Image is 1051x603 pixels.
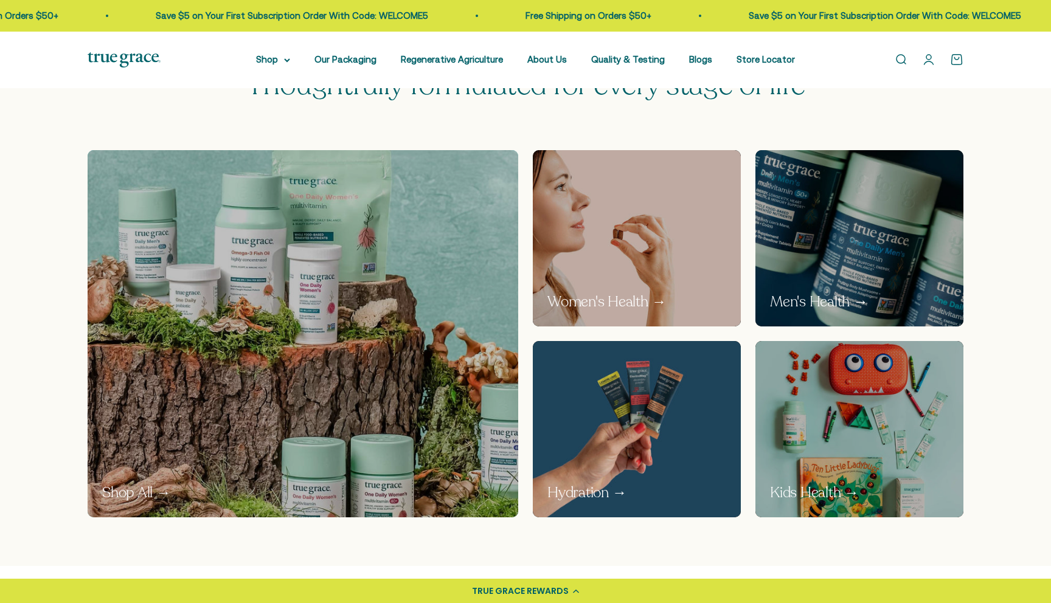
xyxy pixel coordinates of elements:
p: Kids Health → [770,483,859,503]
img: True Grace products displayed on a natural wooden and moss background [75,139,531,528]
p: Save $5 on Your First Subscription Order With Code: WELCOME5 [138,9,411,23]
p: Save $5 on Your First Subscription Order With Code: WELCOME5 [731,9,1004,23]
p: Shop All → [102,483,171,503]
a: True Grace products displayed on a natural wooden and moss background Shop All → [88,150,518,517]
p: Women's Health → [547,292,666,312]
a: Free Shipping on Orders $50+ [508,10,634,21]
img: Hand holding three small packages of electrolyte powder of different flavors against a blue backg... [533,341,741,517]
a: Woman holding a small pill in a pink background Women's Health → [533,150,741,326]
a: Blogs [689,54,712,64]
a: Regenerative Agriculture [401,54,503,64]
img: True Grace One Daily Men's multivitamin bottles on a blue background [755,150,963,326]
a: True Grace One Daily Men's multivitamin bottles on a blue background Men's Health → [755,150,963,326]
a: Store Locator [737,54,795,64]
p: Hydration → [547,483,626,503]
p: Men's Health → [770,292,868,312]
div: TRUE GRACE REWARDS [472,585,569,598]
a: About Us [527,54,567,64]
a: Quality & Testing [591,54,665,64]
a: Our Packaging [314,54,376,64]
summary: Shop [256,52,290,67]
img: Woman holding a small pill in a pink background [533,150,741,326]
img: Collection of children's products including a red monster-shaped container, toys, and health prod... [755,341,963,517]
